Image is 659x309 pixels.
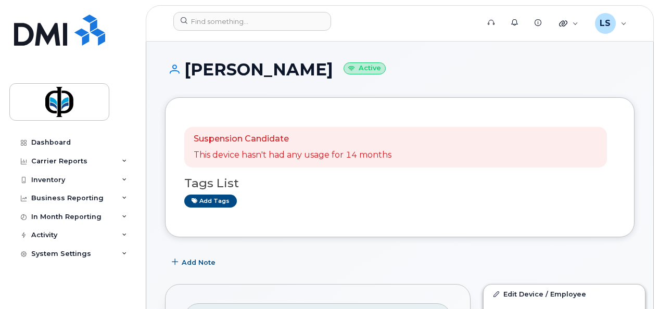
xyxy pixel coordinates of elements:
a: Add tags [184,195,237,208]
p: This device hasn't had any usage for 14 months [194,149,391,161]
a: Edit Device / Employee [484,285,645,303]
button: Add Note [165,253,224,272]
span: Add Note [182,257,216,267]
h3: Tags List [184,177,615,190]
p: Suspension Candidate [194,133,391,145]
small: Active [344,62,386,74]
h1: [PERSON_NAME] [165,60,635,79]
